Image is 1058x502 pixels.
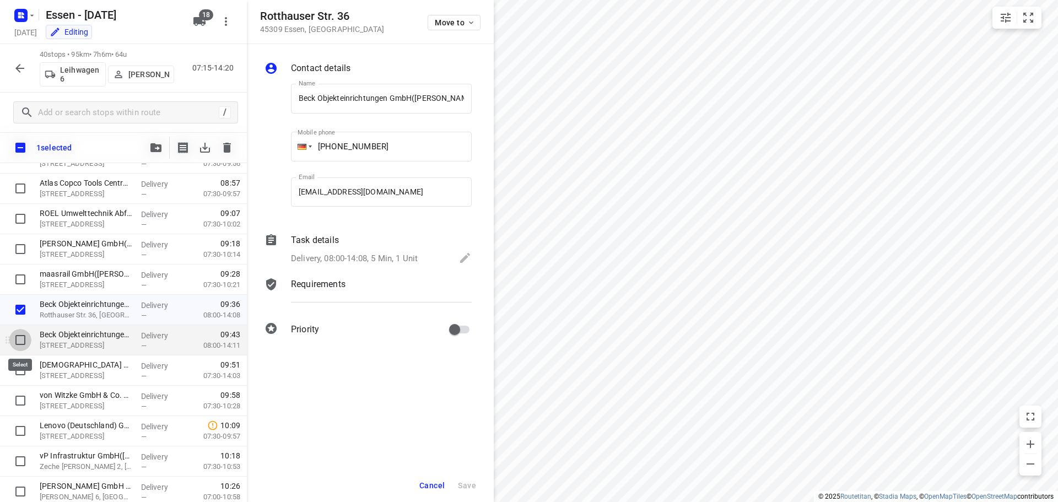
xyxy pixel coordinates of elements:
p: Lenovo (Deutschland) GmbH(Inside Sales) [40,420,132,431]
span: Select [9,208,31,230]
p: Bernhard Goldkuhle GmbH & Co. KG(Jennifer Kleinkalversberg) [40,481,132,492]
span: Delete stop [216,137,238,159]
span: 09:58 [220,390,240,401]
button: Cancel [415,476,449,495]
input: 1 (702) 123-4567 [291,132,472,161]
span: Select [9,177,31,199]
div: Task detailsDelivery, 08:00-14:08, 5 Min, 1 Unit [264,234,472,267]
span: 10:09 [220,420,240,431]
span: — [141,493,147,501]
p: Beck Objekteinrichtungen GmbH(Tobias Sprink) [40,299,132,310]
p: Delivery [141,239,182,250]
div: Germany: + 49 [291,132,312,161]
p: Delivery [141,421,182,432]
p: [STREET_ADDRESS] [40,279,132,290]
p: Task details [291,234,339,247]
p: 40 stops • 95km • 7h6m • 64u [40,50,174,60]
span: — [141,251,147,259]
p: Delivery [141,269,182,280]
p: [STREET_ADDRESS] [40,401,132,412]
span: Move to [435,18,476,27]
input: Add or search stops within route [38,104,219,121]
button: Print shipping label [172,137,194,159]
span: 10:26 [220,481,240,492]
span: 10:18 [220,450,240,461]
span: — [141,342,147,350]
span: — [141,311,147,320]
span: 09:07 [220,208,240,219]
p: [PERSON_NAME] [128,70,169,79]
p: Delivery [141,391,182,402]
h5: Project date [10,26,41,39]
p: Zeche [PERSON_NAME] 2, [GEOGRAPHIC_DATA] [40,461,132,472]
span: — [141,220,147,229]
span: 09:51 [220,359,240,370]
p: Delivery, 08:00-14:08, 5 Min, 1 Unit [291,252,418,265]
span: — [141,190,147,198]
p: Atlas Copco Tools Central Europe GmbH – Application Center Europe(Sandra Hinze) [40,177,132,188]
span: 08:57 [220,177,240,188]
span: 09:28 [220,268,240,279]
p: vP Infrastruktur GmbH(Selina Rathner) [40,450,132,461]
p: Delivery [141,330,182,341]
span: Select [9,299,31,321]
button: Move to [428,15,481,30]
span: Select [9,420,31,442]
p: 07:30-10:02 [186,219,240,230]
p: Delivery [141,482,182,493]
span: 09:43 [220,329,240,340]
label: Mobile phone [298,129,335,136]
p: 07:30-10:53 [186,461,240,472]
span: — [141,160,147,168]
p: 08:00-14:11 [186,340,240,351]
span: 09:36 [220,299,240,310]
button: Fit zoom [1017,7,1039,29]
p: 07:30-10:21 [186,279,240,290]
svg: Late [207,420,218,431]
p: ROEL Umwelttechnik Abfluss-Service GmbH(Katharina Wender) [40,208,132,219]
span: — [141,402,147,411]
p: maasrail GmbH(Saskia Siebald) [40,268,132,279]
span: Select [9,238,31,260]
span: — [141,372,147,380]
span: Cancel [419,481,445,490]
div: small contained button group [992,7,1041,29]
p: 07:30-09:57 [186,431,240,442]
span: — [141,281,147,289]
h5: Rotthauser Str. 36 [260,10,384,23]
p: Heinrich Hesterkamp GmbH(Heinrich Hesterkamp GmbH) [40,238,132,249]
a: OpenMapTiles [924,493,967,500]
svg: Edit [458,251,472,265]
p: Requirements [291,278,346,291]
p: Delivery [141,360,182,371]
p: Langemarckstraße 35, Essen [40,188,132,199]
div: You are currently in edit mode. [50,26,88,37]
span: — [141,433,147,441]
p: 07:30-09:57 [186,188,240,199]
li: © 2025 , © , © © contributors [818,493,1054,500]
button: 18 [188,10,210,33]
p: Delivery [141,179,182,190]
p: 07:15-14:20 [192,62,238,74]
p: von Witzke GmbH & Co. KG(Anja Pohl) [40,390,132,401]
div: Requirements [264,278,472,311]
span: Select [9,390,31,412]
p: Priority [291,323,319,336]
button: [PERSON_NAME] [108,66,174,83]
p: Delivery [141,209,182,220]
p: Achternbergstraße 10, Gelsenkirchen [40,249,132,260]
p: Contact details [291,62,350,75]
h5: Rename [41,6,184,24]
span: Select [9,268,31,290]
span: Select [9,359,31,381]
p: [STREET_ADDRESS] [40,370,132,381]
p: 07:30-14:03 [186,370,240,381]
span: 09:18 [220,238,240,249]
p: Langemarckstraße 35, Essen [40,158,132,169]
a: Stadia Maps [879,493,916,500]
button: Map settings [995,7,1017,29]
p: 07:30-09:56 [186,158,240,169]
a: OpenStreetMap [971,493,1017,500]
p: Rotthauser Str. 36, [GEOGRAPHIC_DATA] [40,310,132,321]
span: Download stops [194,137,216,159]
